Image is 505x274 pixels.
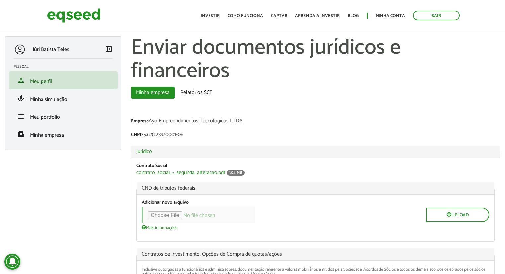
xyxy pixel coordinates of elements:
a: Mais informações [142,225,177,230]
a: workMeu portfólio [14,112,113,120]
h1: Enviar documentos jurídicos e financeiros [131,36,500,83]
p: Iúri Batista Teles [33,46,69,53]
span: finance_mode [17,94,25,102]
div: Ayo Empreendimentos Tecnologicos LTDA [131,118,500,125]
a: Sair [413,11,460,20]
span: Meu portfólio [30,113,60,122]
label: CNPJ [131,133,141,137]
a: Relatórios SCT [175,87,217,99]
span: Contratos de Investimento, Opções de Compra de quotas/ações [142,252,489,257]
a: Jurídico [136,149,495,154]
a: Minha empresa [131,87,175,99]
span: CND de tributos federais [142,186,489,191]
li: Meu perfil [9,71,118,89]
button: Upload [426,208,489,222]
img: EqSeed [47,7,100,24]
span: Meu perfil [30,77,52,86]
span: Minha simulação [30,95,67,104]
a: Blog [348,14,359,18]
a: Investir [201,14,220,18]
label: Empresa [131,119,149,124]
label: Contrato Social [136,164,167,168]
span: apartment [17,130,25,138]
a: Aprenda a investir [295,14,340,18]
li: Meu portfólio [9,107,118,125]
a: Minha conta [376,14,405,18]
a: finance_modeMinha simulação [14,94,113,102]
label: Adicionar novo arquivo [142,200,189,205]
a: Captar [271,14,287,18]
span: 1.04 MB [227,170,245,176]
li: Minha simulação [9,89,118,107]
li: Minha empresa [9,125,118,143]
a: contrato_social_-_segunda_alteracao.pdf [136,170,225,175]
span: work [17,112,25,120]
a: Como funciona [228,14,263,18]
span: left_panel_close [105,45,113,53]
a: Colapsar menu [105,45,113,54]
span: Minha empresa [30,131,64,140]
div: 35.678.239/0001-08 [131,132,500,139]
h2: Pessoal [14,65,118,69]
span: person [17,76,25,84]
a: personMeu perfil [14,76,113,84]
a: apartmentMinha empresa [14,130,113,138]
